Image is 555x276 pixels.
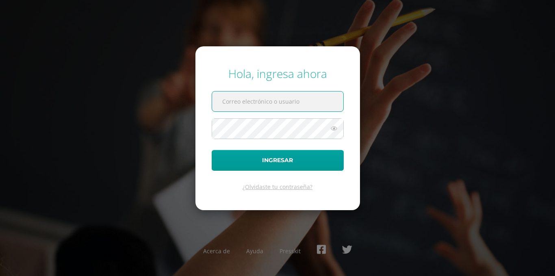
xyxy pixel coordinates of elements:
[280,247,301,255] a: Presskit
[246,247,263,255] a: Ayuda
[212,66,344,81] div: Hola, ingresa ahora
[212,150,344,171] button: Ingresar
[243,183,312,191] a: ¿Olvidaste tu contraseña?
[212,91,343,111] input: Correo electrónico o usuario
[203,247,230,255] a: Acerca de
